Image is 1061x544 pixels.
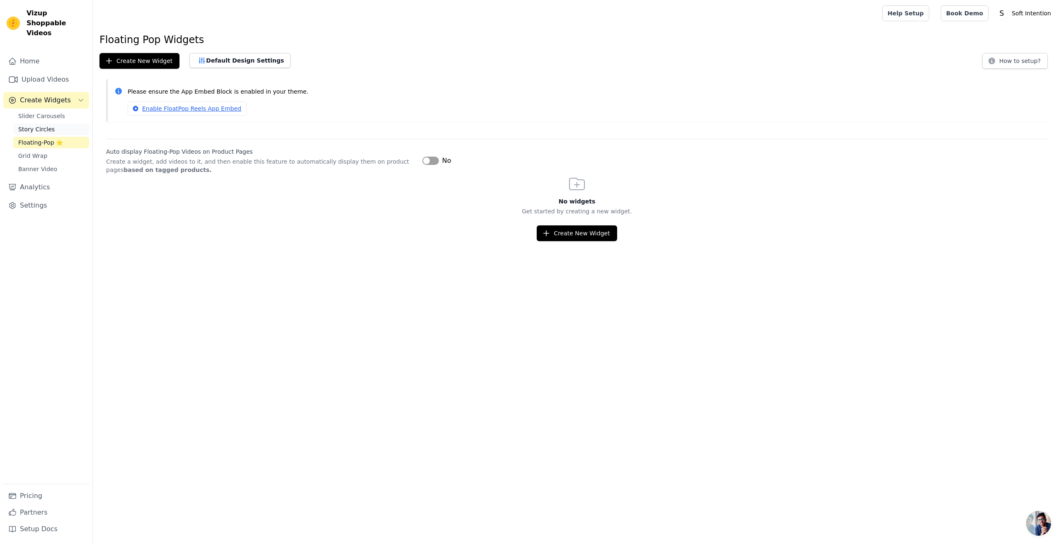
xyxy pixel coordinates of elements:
a: Grid Wrap [13,150,89,162]
p: Soft Intention [1008,6,1054,21]
span: Grid Wrap [18,152,47,160]
p: Create a widget, add videos to it, and then enable this feature to automatically display them on ... [106,157,416,174]
span: No [442,156,451,166]
button: Create New Widget [537,225,617,241]
a: Setup Docs [3,521,89,537]
a: Book Demo [941,5,988,21]
h1: Floating Pop Widgets [99,33,1054,46]
a: Slider Carousels [13,110,89,122]
a: Help Setup [882,5,929,21]
a: Pricing [3,488,89,504]
span: Floating-Pop ⭐ [18,138,63,147]
a: Enable FloatPop Reels App Embed [128,102,247,116]
button: How to setup? [982,53,1048,69]
img: Vizup [7,17,20,30]
p: Please ensure the App Embed Block is enabled in your theme. [128,87,1041,97]
a: Upload Videos [3,71,89,88]
label: Auto display Floating-Pop Videos on Product Pages [106,147,416,156]
button: No [422,156,451,166]
span: Vizup Shoppable Videos [27,8,86,38]
a: Floating-Pop ⭐ [13,137,89,148]
a: 开放式聊天 [1026,511,1051,536]
a: Story Circles [13,123,89,135]
span: Story Circles [18,125,55,133]
a: Home [3,53,89,70]
text: S [1000,9,1004,17]
a: Analytics [3,179,89,196]
span: Banner Video [18,165,57,173]
span: Create Widgets [20,95,71,105]
a: Settings [3,197,89,214]
span: Slider Carousels [18,112,65,120]
button: S Soft Intention [995,6,1054,21]
strong: based on tagged products. [124,167,211,173]
button: Create Widgets [3,92,89,109]
button: Create New Widget [99,53,179,69]
a: Partners [3,504,89,521]
p: Get started by creating a new widget. [93,207,1061,215]
h3: No widgets [93,197,1061,206]
a: Banner Video [13,163,89,175]
a: How to setup? [982,59,1048,67]
button: Default Design Settings [189,53,291,68]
